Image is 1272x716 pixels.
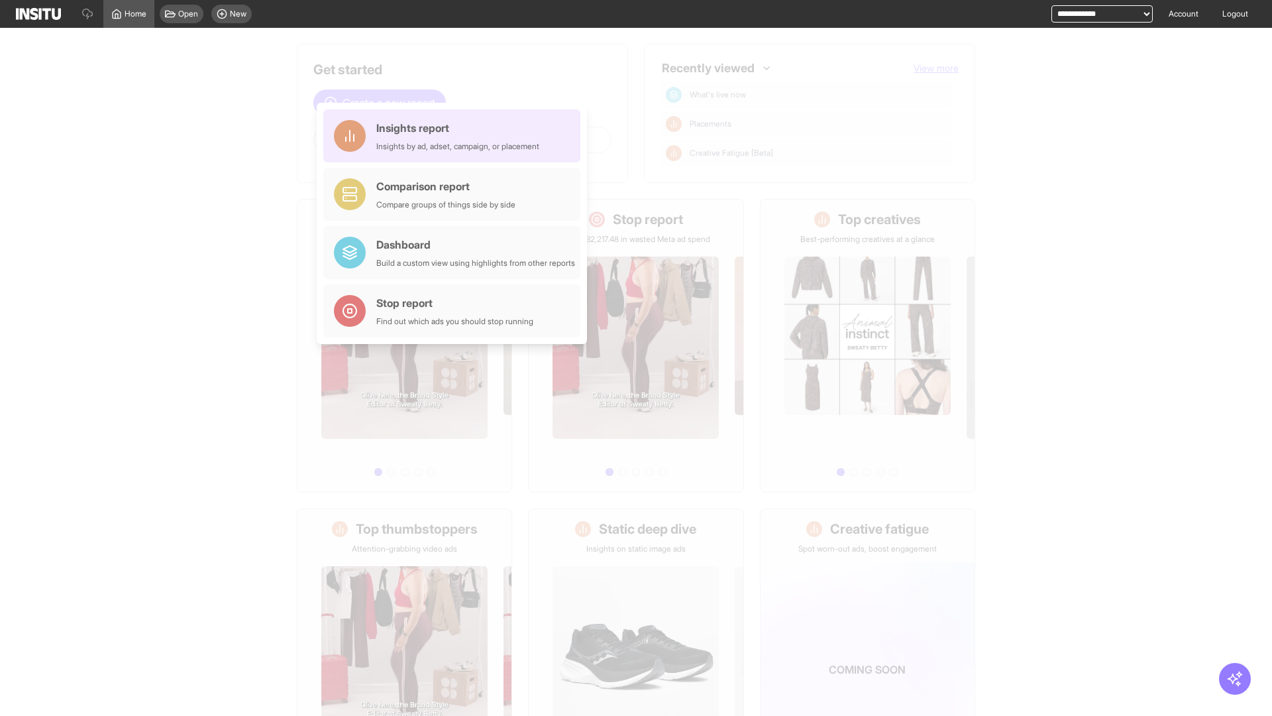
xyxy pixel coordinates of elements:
div: Stop report [376,295,533,311]
div: Build a custom view using highlights from other reports [376,258,575,268]
div: Comparison report [376,178,515,194]
div: Insights by ad, adset, campaign, or placement [376,141,539,152]
img: Logo [16,8,61,20]
div: Compare groups of things side by side [376,200,515,210]
span: Home [125,9,146,19]
div: Find out which ads you should stop running [376,316,533,327]
span: Open [178,9,198,19]
div: Dashboard [376,237,575,253]
div: Insights report [376,120,539,136]
span: New [230,9,246,19]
